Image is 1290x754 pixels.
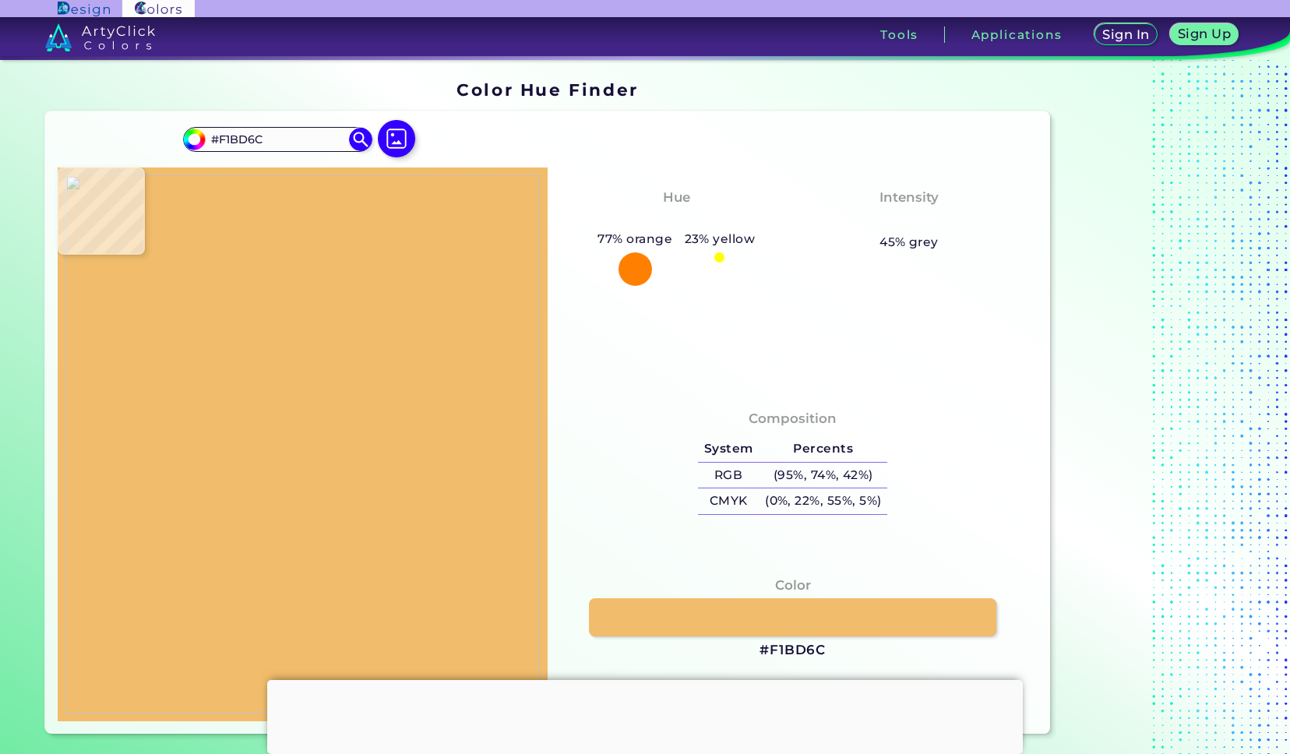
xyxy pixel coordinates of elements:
h3: #F1BD6C [760,641,826,660]
img: 36e8095c-56c0-4c69-af02-b7b6e49c6bc8 [65,175,540,713]
h5: Sign In [1105,29,1147,41]
h3: Medium [872,211,946,230]
h5: (95%, 74%, 42%) [759,463,887,488]
h5: CMYK [698,488,759,514]
a: Sign In [1098,25,1155,44]
img: icon picture [378,120,415,157]
img: icon search [349,128,372,151]
h5: Sign Up [1180,28,1228,40]
h5: Percents [759,436,887,462]
h3: Yellowish Orange [606,211,747,230]
h4: Hue [663,186,690,209]
h3: Tools [880,29,918,41]
h5: 23% yellow [678,229,761,249]
h5: (0%, 22%, 55%, 5%) [759,488,887,514]
iframe: Advertisement [1056,75,1251,740]
h5: 45% grey [879,232,939,252]
iframe: Advertisement [267,680,1023,750]
h1: Color Hue Finder [456,78,638,101]
h4: Composition [749,407,837,430]
h5: RGB [698,463,759,488]
img: logo_artyclick_colors_white.svg [45,23,155,51]
h4: Color [775,574,811,597]
input: type color.. [205,129,350,150]
h5: System [698,436,759,462]
img: ArtyClick Design logo [58,2,110,16]
h4: Intensity [879,186,939,209]
h5: 77% orange [592,229,678,249]
h3: Applications [971,29,1063,41]
a: Sign Up [1174,25,1235,44]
